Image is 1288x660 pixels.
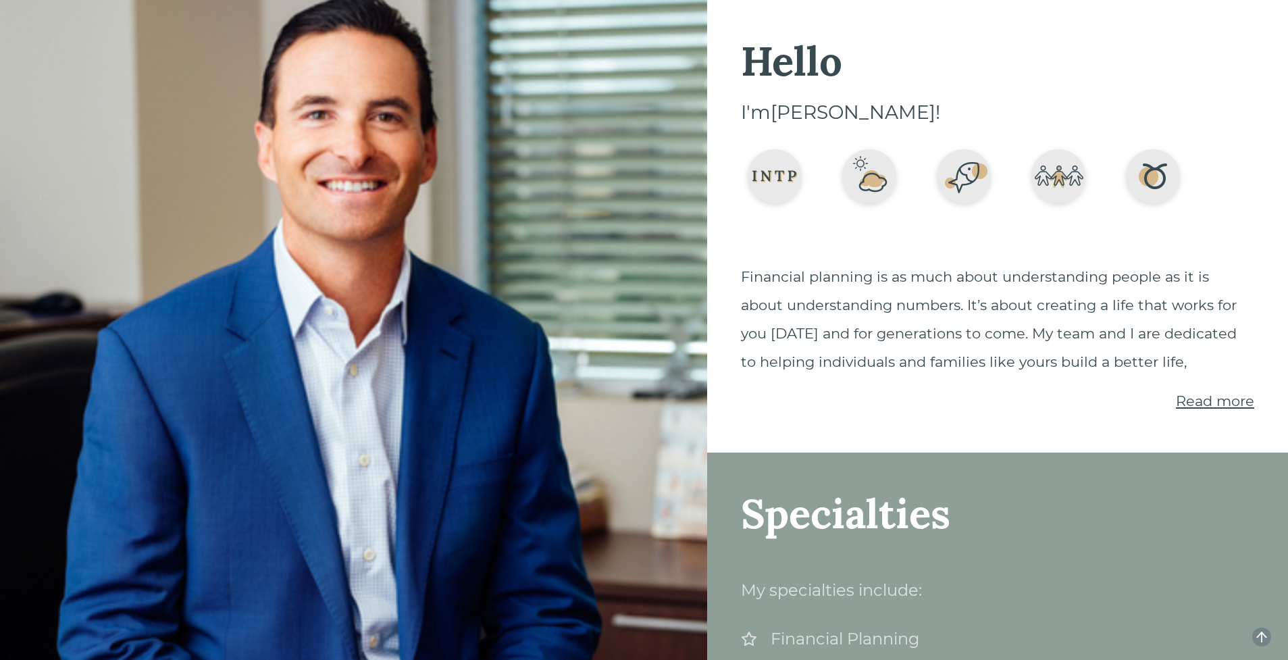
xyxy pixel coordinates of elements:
[741,627,1254,651] div: Financial Planning
[930,145,998,212] img: Animal
[741,268,1237,370] span: Financial planning is as much about understanding people as it is about understanding numbers. It...
[1252,628,1271,646] button: arrow-up
[1255,630,1268,644] span: arrow-up
[1025,145,1092,212] img: Birth Order
[741,574,1254,607] div: My specialties include:
[1176,392,1254,409] span: Read more
[741,145,808,212] img: MBTI
[1119,145,1187,212] img: Zodiac
[741,41,1254,81] div: Hello
[741,493,1254,534] div: Specialties
[835,145,903,212] img: Hobby
[741,101,1254,124] div: I'm [PERSON_NAME] !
